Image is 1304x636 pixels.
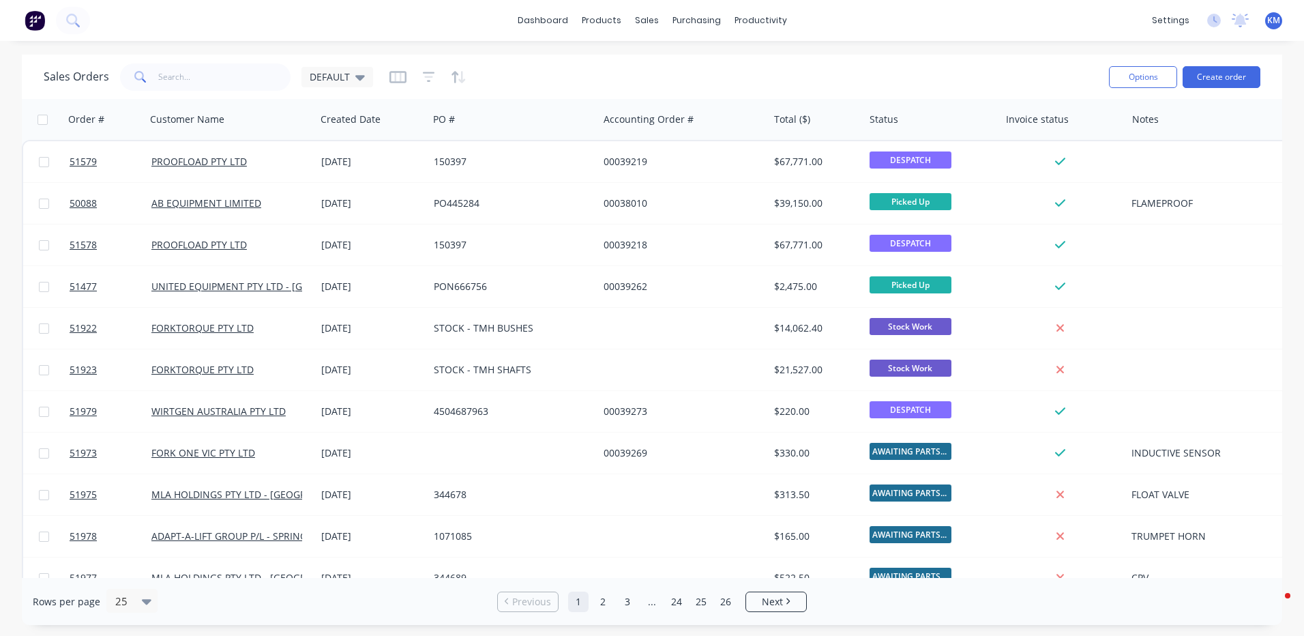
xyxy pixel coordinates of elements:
[70,474,151,515] a: 51975
[492,592,812,612] ul: Pagination
[870,443,951,460] span: AWAITING PARTS ...
[70,238,97,252] span: 51578
[728,10,794,31] div: productivity
[774,238,854,252] div: $67,771.00
[774,197,854,210] div: $39,150.00
[434,530,585,543] div: 1071085
[70,321,97,335] span: 51922
[321,155,423,169] div: [DATE]
[1145,10,1196,31] div: settings
[774,113,810,126] div: Total ($)
[70,488,97,502] span: 51975
[434,405,585,418] div: 4504687963
[774,571,854,585] div: $522.50
[70,558,151,598] a: 51977
[774,363,854,377] div: $21,527.00
[151,571,364,584] a: MLA HOLDINGS PTY LTD - [GEOGRAPHIC_DATA]
[70,225,151,265] a: 51578
[70,516,151,557] a: 51978
[628,10,666,31] div: sales
[715,592,736,612] a: Page 26
[604,113,694,126] div: Accounting Order #
[604,155,755,169] div: 00039219
[433,113,455,126] div: PO #
[1132,113,1159,126] div: Notes
[44,70,109,83] h1: Sales Orders
[774,488,854,502] div: $313.50
[604,280,755,293] div: 00039262
[870,360,951,377] span: Stock Work
[434,155,585,169] div: 150397
[151,363,254,376] a: FORKTORQUE PTY LTD
[593,592,613,612] a: Page 2
[151,405,286,418] a: WIRTGEN AUSTRALIA PTY LTD
[70,141,151,182] a: 51579
[70,405,97,418] span: 51979
[70,571,97,585] span: 51977
[70,391,151,432] a: 51979
[151,155,247,168] a: PROOFLOAD PTY LTD
[512,595,551,609] span: Previous
[870,401,951,418] span: DESPATCH
[68,113,104,126] div: Order #
[151,488,364,501] a: MLA HOLDINGS PTY LTD - [GEOGRAPHIC_DATA]
[70,155,97,169] span: 51579
[1006,113,1069,126] div: Invoice status
[774,155,854,169] div: $67,771.00
[151,530,329,543] a: ADAPT-A-LIFT GROUP P/L - SPRINGVALE
[870,235,951,252] span: DESPATCH
[604,238,755,252] div: 00039218
[774,321,854,335] div: $14,062.40
[150,113,224,126] div: Customer Name
[70,266,151,307] a: 51477
[604,197,755,210] div: 00038010
[604,446,755,460] div: 00039269
[70,363,97,377] span: 51923
[617,592,638,612] a: Page 3
[70,349,151,390] a: 51923
[434,363,585,377] div: STOCK - TMH SHAFTS
[321,446,423,460] div: [DATE]
[70,433,151,474] a: 51973
[642,592,662,612] a: Jump forward
[321,280,423,293] div: [DATE]
[1109,66,1177,88] button: Options
[434,197,585,210] div: PO445284
[568,592,589,612] a: Page 1 is your current page
[774,530,854,543] div: $165.00
[774,405,854,418] div: $220.00
[1258,590,1290,622] iframe: Intercom live chat
[870,193,951,210] span: Picked Up
[1183,66,1260,88] button: Create order
[321,488,423,502] div: [DATE]
[25,10,45,31] img: Factory
[870,276,951,293] span: Picked Up
[762,595,783,609] span: Next
[434,321,585,335] div: STOCK - TMH BUSHES
[434,488,585,502] div: 344678
[310,70,350,84] span: DEFAULT
[774,280,854,293] div: $2,475.00
[498,595,558,609] a: Previous page
[70,280,97,293] span: 51477
[321,405,423,418] div: [DATE]
[151,321,254,334] a: FORKTORQUE PTY LTD
[321,238,423,252] div: [DATE]
[321,113,381,126] div: Created Date
[1267,14,1280,27] span: KM
[158,63,291,91] input: Search...
[666,10,728,31] div: purchasing
[870,318,951,335] span: Stock Work
[746,595,806,609] a: Next page
[70,308,151,349] a: 51922
[321,197,423,210] div: [DATE]
[434,238,585,252] div: 150397
[870,568,951,585] span: AWAITING PARTS ...
[870,151,951,169] span: DESPATCH
[70,530,97,543] span: 51978
[666,592,687,612] a: Page 24
[321,321,423,335] div: [DATE]
[691,592,711,612] a: Page 25
[434,571,585,585] div: 344689
[575,10,628,31] div: products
